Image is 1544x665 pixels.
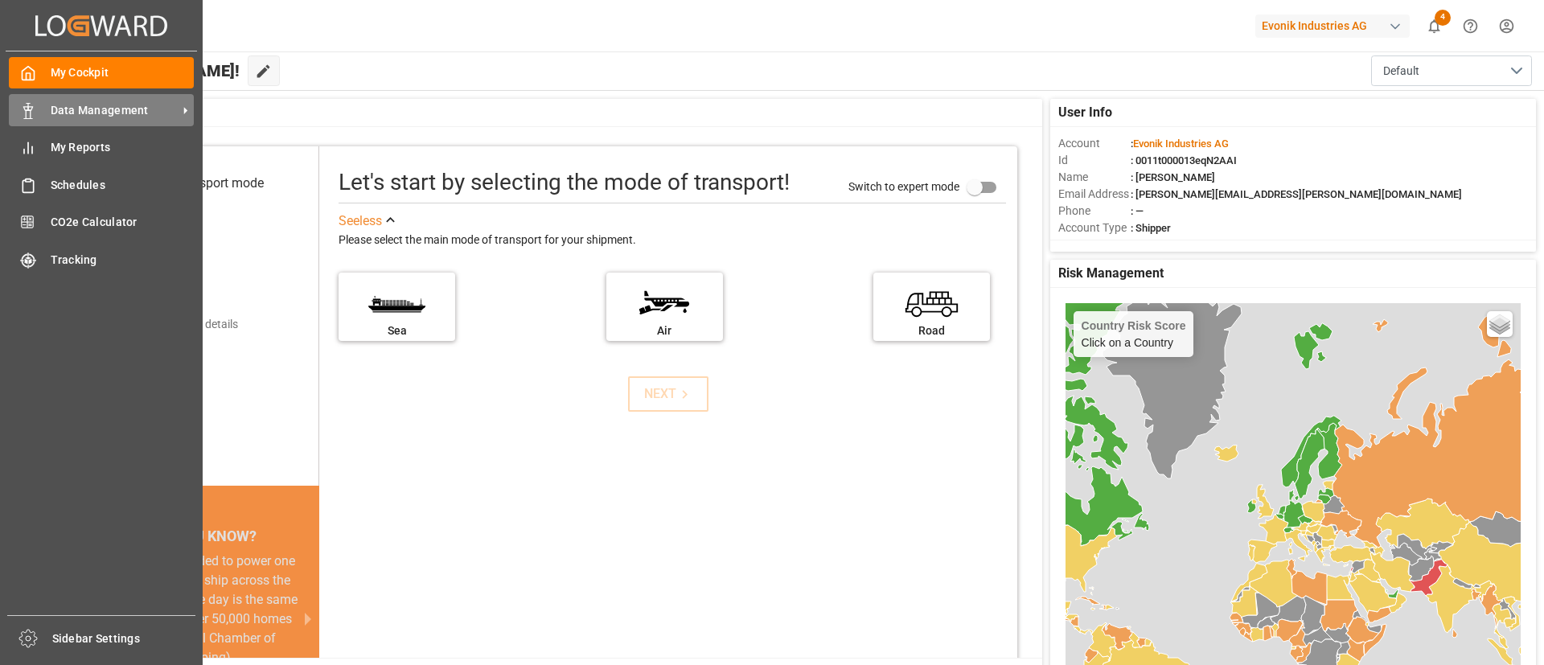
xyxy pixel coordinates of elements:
[1133,138,1229,150] span: Evonik Industries AG
[1255,10,1416,41] button: Evonik Industries AG
[1255,14,1410,38] div: Evonik Industries AG
[1131,188,1462,200] span: : [PERSON_NAME][EMAIL_ADDRESS][PERSON_NAME][DOMAIN_NAME]
[51,214,195,231] span: CO2e Calculator
[9,207,194,238] a: CO2e Calculator
[9,132,194,163] a: My Reports
[9,57,194,88] a: My Cockpit
[51,139,195,156] span: My Reports
[1435,10,1451,26] span: 4
[339,231,1006,250] div: Please select the main mode of transport for your shipment.
[1058,103,1112,122] span: User Info
[1383,63,1419,80] span: Default
[1416,8,1452,44] button: show 4 new notifications
[339,166,790,199] div: Let's start by selecting the mode of transport!
[881,322,982,339] div: Road
[1487,311,1513,337] a: Layers
[67,55,240,86] span: Hello [PERSON_NAME]!
[9,244,194,275] a: Tracking
[1058,152,1131,169] span: Id
[87,519,319,552] div: DID YOU KNOW?
[1058,203,1131,220] span: Phone
[1131,138,1229,150] span: :
[52,630,196,647] span: Sidebar Settings
[1082,319,1186,349] div: Click on a Country
[1058,186,1131,203] span: Email Address
[51,64,195,81] span: My Cockpit
[628,376,708,412] button: NEXT
[1131,205,1144,217] span: : —
[1082,319,1186,332] h4: Country Risk Score
[1131,154,1237,166] span: : 0011t000013eqN2AAI
[614,322,715,339] div: Air
[1131,222,1171,234] span: : Shipper
[1131,171,1215,183] span: : [PERSON_NAME]
[9,169,194,200] a: Schedules
[1058,169,1131,186] span: Name
[1058,220,1131,236] span: Account Type
[644,384,693,404] div: NEXT
[51,177,195,194] span: Schedules
[1058,135,1131,152] span: Account
[1371,55,1532,86] button: open menu
[1452,8,1489,44] button: Help Center
[347,322,447,339] div: Sea
[51,102,178,119] span: Data Management
[1058,264,1164,283] span: Risk Management
[339,211,382,231] div: See less
[848,179,959,192] span: Switch to expert mode
[51,252,195,269] span: Tracking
